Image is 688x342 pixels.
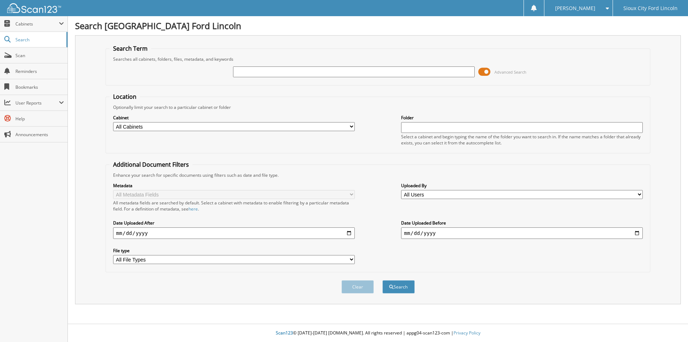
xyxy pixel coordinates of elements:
[382,280,415,294] button: Search
[110,172,646,178] div: Enhance your search for specific documents using filters such as date and file type.
[113,227,354,239] input: start
[110,56,646,62] div: Searches all cabinets, folders, files, metadata, and keywords
[555,6,595,10] span: [PERSON_NAME]
[113,115,354,121] label: Cabinet
[113,248,354,254] label: File type
[15,116,64,122] span: Help
[401,115,642,121] label: Folder
[15,131,64,138] span: Announcements
[15,21,59,27] span: Cabinets
[652,308,688,342] iframe: Chat Widget
[401,134,642,146] div: Select a cabinet and begin typing the name of the folder you want to search in. If the name match...
[401,220,642,226] label: Date Uploaded Before
[15,37,63,43] span: Search
[110,93,140,101] legend: Location
[15,52,64,59] span: Scan
[276,330,293,336] span: Scan123
[110,104,646,110] div: Optionally limit your search to a particular cabinet or folder
[454,330,480,336] a: Privacy Policy
[15,100,59,106] span: User Reports
[494,69,526,75] span: Advanced Search
[15,68,64,74] span: Reminders
[68,324,688,342] div: © [DATE]-[DATE] [DOMAIN_NAME]. All rights reserved | appg04-scan123-com |
[110,161,192,168] legend: Additional Document Filters
[401,182,642,189] label: Uploaded By
[113,200,354,212] div: All metadata fields are searched by default. Select a cabinet with metadata to enable filtering b...
[341,280,374,294] button: Clear
[15,84,64,90] span: Bookmarks
[113,220,354,226] label: Date Uploaded After
[623,6,678,10] span: Sioux City Ford Lincoln
[110,45,151,52] legend: Search Term
[189,206,198,212] a: here
[7,3,61,13] img: scan123-logo-white.svg
[113,182,354,189] label: Metadata
[401,227,642,239] input: end
[75,20,681,32] h1: Search [GEOGRAPHIC_DATA] Ford Lincoln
